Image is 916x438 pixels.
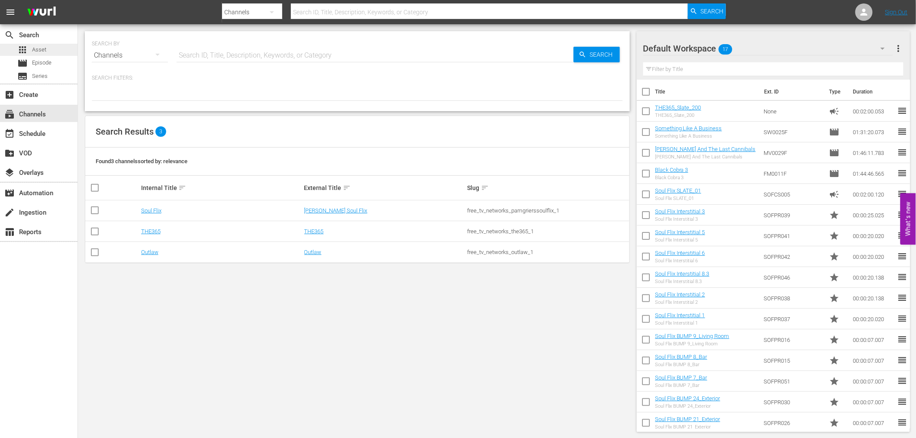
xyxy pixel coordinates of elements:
[849,309,897,329] td: 00:00:20.020
[849,246,897,267] td: 00:00:20.020
[655,133,722,139] div: Something Like A Business
[897,189,907,199] span: reorder
[655,237,705,243] div: Soul Flix Interstitial 5
[4,188,15,198] span: Automation
[849,392,897,412] td: 00:00:07.007
[849,225,897,246] td: 00:00:20.020
[897,126,907,137] span: reorder
[655,312,705,319] a: Soul Flix Interstitial 1
[897,251,907,261] span: reorder
[655,250,705,256] a: Soul Flix Interstitial 6
[759,80,824,104] th: Ext. ID
[643,36,893,61] div: Default Workspace
[849,101,897,122] td: 00:02:00.053
[829,355,839,366] span: Promo
[655,395,720,402] a: Soul Flix BUMP 24_Exterior
[897,209,907,220] span: reorder
[304,207,368,214] a: [PERSON_NAME] Soul Flix
[760,267,826,288] td: SOFPR046
[849,205,897,225] td: 00:00:25.025
[829,293,839,303] span: Promo
[655,113,701,118] div: THE365_Slate_200
[655,362,707,367] div: Soul Flix BUMP 8_Bar
[141,228,161,235] a: THE365
[760,288,826,309] td: SOFPR038
[897,376,907,386] span: reorder
[760,412,826,433] td: SOFPR026
[824,80,848,104] th: Type
[897,168,907,178] span: reorder
[96,158,187,164] span: Found 3 channels sorted by: relevance
[893,43,903,54] span: more_vert
[655,341,729,347] div: Soul Flix BUMP 9_Living Room
[829,189,839,200] span: Ad
[574,47,620,62] button: Search
[849,163,897,184] td: 01:44:46.565
[897,334,907,345] span: reorder
[4,227,15,237] span: Reports
[897,147,907,158] span: reorder
[468,228,628,235] div: free_tv_networks_the365_1
[760,246,826,267] td: SOFPR042
[343,184,351,192] span: sort
[893,38,903,59] button: more_vert
[849,329,897,350] td: 00:00:07.007
[304,183,465,193] div: External Title
[900,193,916,245] button: Open Feedback Widget
[829,272,839,283] span: Promo
[760,329,826,350] td: SOFPR016
[688,3,726,19] button: Search
[760,225,826,246] td: SOFPR041
[655,374,707,381] a: Soul Flix BUMP 7_Bar
[849,350,897,371] td: 00:00:07.007
[829,148,839,158] span: Episode
[655,196,701,201] div: Soul Flix SLATE_01
[17,45,28,55] span: Asset
[849,184,897,205] td: 00:02:00.120
[655,424,720,430] div: Soul Flix BUMP 21_Exterior
[760,163,826,184] td: FM0011F
[4,90,15,100] span: Create
[4,167,15,178] span: Overlays
[32,58,52,67] span: Episode
[178,184,186,192] span: sort
[655,104,701,111] a: THE365_Slate_200
[655,320,705,326] div: Soul Flix Interstitial 1
[141,207,161,214] a: Soul Flix
[760,184,826,205] td: SOFCS005
[897,355,907,365] span: reorder
[481,184,489,192] span: sort
[829,231,839,241] span: Promo
[897,396,907,407] span: reorder
[4,207,15,218] span: Ingestion
[897,313,907,324] span: reorder
[655,187,701,194] a: Soul Flix SLATE_01
[849,267,897,288] td: 00:00:20.138
[92,74,623,82] p: Search Filters:
[155,126,166,137] span: 3
[655,125,722,132] a: Something Like A Business
[760,392,826,412] td: SOFPR030
[468,207,628,214] div: free_tv_networks_pamgrierssoulflix_1
[897,293,907,303] span: reorder
[655,167,688,173] a: Black Cobra 3
[4,109,15,119] span: Channels
[848,80,900,104] th: Duration
[897,417,907,428] span: reorder
[304,249,322,255] a: Outlaw
[655,300,705,305] div: Soul Flix Interstitial 2
[655,80,759,104] th: Title
[141,249,158,255] a: Outlaw
[849,371,897,392] td: 00:00:07.007
[655,271,710,277] a: Soul Flix Interstitial 8.3
[897,230,907,241] span: reorder
[655,216,705,222] div: Soul Flix Interstitial 3
[5,7,16,17] span: menu
[655,383,707,388] div: Soul Flix BUMP 7_Bar
[760,142,826,163] td: MV0029F
[468,183,628,193] div: Slug
[17,71,28,81] span: Series
[760,371,826,392] td: SOFPR051
[849,412,897,433] td: 00:00:07.007
[655,279,710,284] div: Soul Flix Interstitial 8.3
